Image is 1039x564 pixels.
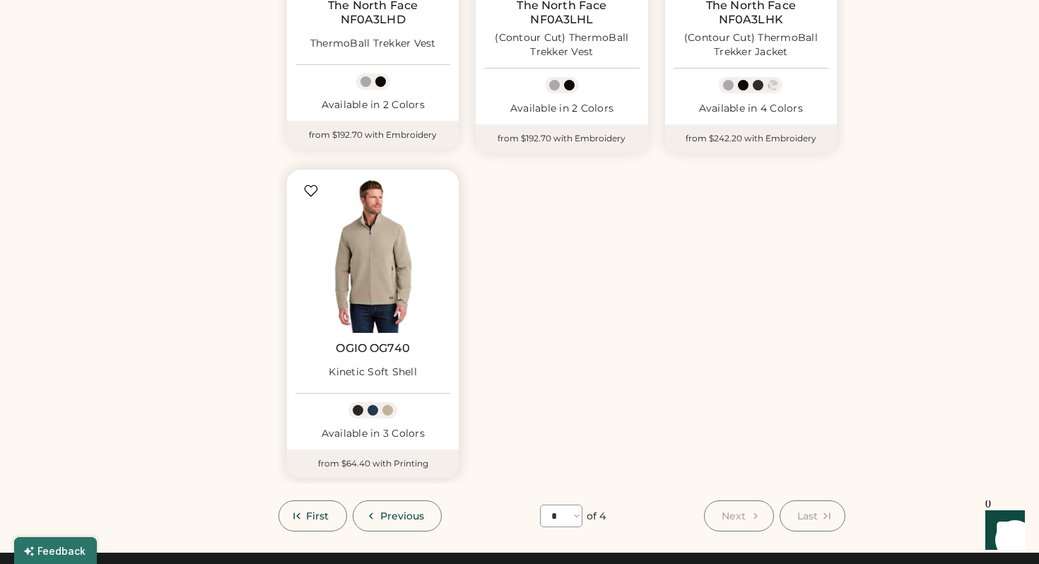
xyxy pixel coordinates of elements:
div: of 4 [587,510,606,524]
div: Available in 4 Colors [674,102,828,116]
span: Next [722,511,746,521]
div: Available in 3 Colors [295,427,450,441]
button: Previous [353,500,442,531]
div: from $64.40 with Printing [287,450,459,478]
button: Last [780,500,845,531]
span: First [306,511,329,521]
div: from $192.70 with Embroidery [287,121,459,149]
div: ThermoBall Trekker Vest [310,37,436,51]
div: (Contour Cut) ThermoBall Trekker Vest [484,31,639,59]
div: Kinetic Soft Shell [329,365,417,380]
iframe: Front Chat [972,500,1033,561]
img: OGIO OG740 Kinetic Soft Shell [295,178,450,333]
div: from $242.20 with Embroidery [665,124,837,153]
span: Last [797,511,818,521]
button: First [278,500,347,531]
div: from $192.70 with Embroidery [476,124,647,153]
span: Previous [380,511,425,521]
button: Next [704,500,773,531]
a: OGIO OG740 [336,341,410,356]
div: Available in 2 Colors [295,98,450,112]
div: Available in 2 Colors [484,102,639,116]
div: (Contour Cut) ThermoBall Trekker Jacket [674,31,828,59]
